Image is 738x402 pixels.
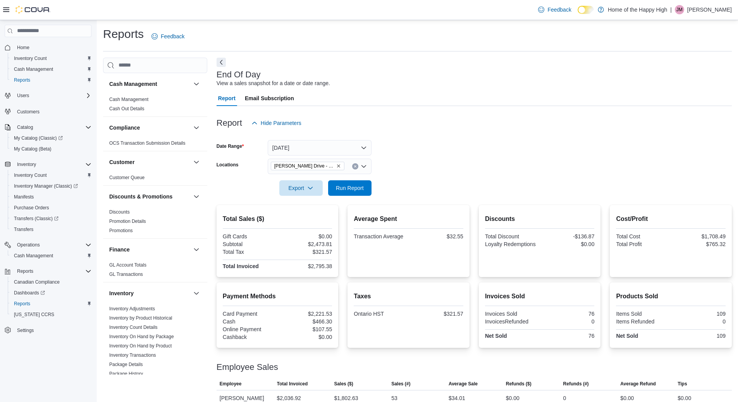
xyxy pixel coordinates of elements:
[217,162,239,168] label: Locations
[14,43,91,52] span: Home
[109,174,145,181] span: Customer Queue
[354,292,463,301] h2: Taxes
[223,334,276,340] div: Cashback
[8,213,95,224] a: Transfers (Classic)
[14,194,34,200] span: Manifests
[103,260,207,282] div: Finance
[109,289,134,297] h3: Inventory
[14,326,37,335] a: Settings
[11,54,50,63] a: Inventory Count
[11,181,91,191] span: Inventory Manager (Classic)
[2,266,95,277] button: Reports
[14,216,58,222] span: Transfers (Classic)
[248,115,304,131] button: Hide Parameters
[279,233,332,239] div: $0.00
[109,158,134,166] h3: Customer
[17,92,29,99] span: Users
[109,246,130,253] h3: Finance
[14,160,91,169] span: Inventory
[109,140,186,146] a: OCS Transaction Submission Details
[109,228,133,234] span: Promotions
[279,263,332,269] div: $2,795.38
[14,267,91,276] span: Reports
[14,146,52,152] span: My Catalog (Beta)
[485,214,595,224] h2: Discounts
[109,352,156,358] a: Inventory Transactions
[109,124,190,132] button: Compliance
[616,311,669,317] div: Items Sold
[616,292,726,301] h2: Products Sold
[11,171,50,180] a: Inventory Count
[11,192,37,202] a: Manifests
[11,214,91,223] span: Transfers (Classic)
[217,79,330,87] div: View a sales snapshot for a date or date range.
[192,157,201,167] button: Customer
[328,180,372,196] button: Run Report
[11,251,56,260] a: Cash Management
[8,202,95,213] button: Purchase Orders
[223,241,276,247] div: Subtotal
[109,219,146,224] a: Promotion Details
[223,311,276,317] div: Card Payment
[223,249,276,255] div: Total Tax
[14,301,30,307] span: Reports
[109,362,143,367] a: Package Details
[218,91,236,106] span: Report
[161,33,184,40] span: Feedback
[11,192,91,202] span: Manifests
[279,334,332,340] div: $0.00
[8,309,95,320] button: [US_STATE] CCRS
[11,133,66,143] a: My Catalog (Classic)
[14,172,47,178] span: Inventory Count
[284,180,318,196] span: Export
[109,106,145,112] span: Cash Out Details
[11,203,91,212] span: Purchase Orders
[541,333,594,339] div: 76
[547,6,571,14] span: Feedback
[271,162,344,170] span: Dundas - Osler Drive - Friendly Stranger
[616,241,669,247] div: Total Profit
[223,292,332,301] h2: Payment Methods
[11,299,33,308] a: Reports
[109,352,156,358] span: Inventory Transactions
[11,75,33,85] a: Reports
[217,363,278,372] h3: Employee Sales
[673,233,726,239] div: $1,708.49
[673,241,726,247] div: $765.32
[620,381,656,387] span: Average Refund
[11,310,91,319] span: Washington CCRS
[14,107,43,116] a: Customers
[192,123,201,132] button: Compliance
[109,175,145,180] a: Customer Queue
[148,29,188,44] a: Feedback
[268,140,372,156] button: [DATE]
[109,334,174,339] a: Inventory On Hand by Package
[109,140,186,146] span: OCS Transaction Submission Details
[541,318,594,325] div: 0
[109,262,146,268] a: GL Account Totals
[109,97,148,102] a: Cash Management
[217,118,242,128] h3: Report
[109,209,130,215] a: Discounts
[336,184,364,192] span: Run Report
[8,133,95,144] a: My Catalog (Classic)
[109,124,140,132] h3: Compliance
[11,133,91,143] span: My Catalog (Classic)
[261,119,301,127] span: Hide Parameters
[2,159,95,170] button: Inventory
[352,163,358,169] button: Clear input
[2,122,95,133] button: Catalog
[14,123,36,132] button: Catalog
[14,311,54,318] span: [US_STATE] CCRS
[109,96,148,103] span: Cash Management
[14,106,91,116] span: Customers
[277,381,308,387] span: Total Invoiced
[109,271,143,277] span: GL Transactions
[109,193,190,200] button: Discounts & Promotions
[109,325,158,330] a: Inventory Count Details
[11,251,91,260] span: Cash Management
[192,192,201,201] button: Discounts & Promotions
[109,262,146,268] span: GL Account Totals
[103,173,207,185] div: Customer
[578,6,594,14] input: Dark Mode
